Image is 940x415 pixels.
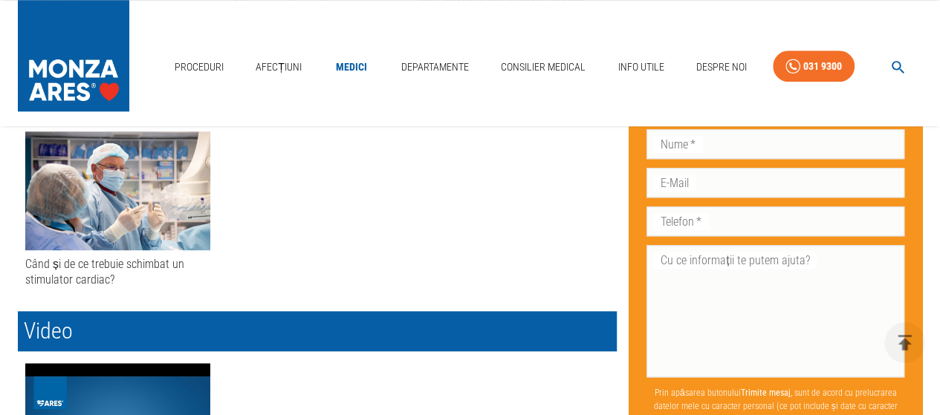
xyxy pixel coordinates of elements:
a: Departamente [395,52,475,82]
button: delete [884,322,925,363]
a: Info Utile [612,52,670,82]
a: Proceduri [169,52,230,82]
b: Trimite mesaj [740,388,790,398]
a: Când și de ce trebuie schimbat un stimulator cardiac? [25,131,210,288]
img: Când și de ce trebuie schimbat un stimulator cardiac? [25,131,210,250]
a: Consilier Medical [495,52,591,82]
div: Când și de ce trebuie schimbat un stimulator cardiac? [25,256,210,288]
h2: Video [18,311,617,351]
a: 031 9300 [773,50,855,82]
a: Despre Noi [690,52,753,82]
div: 031 9300 [803,57,842,76]
a: Medici [328,52,375,82]
a: Afecțiuni [250,52,308,82]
